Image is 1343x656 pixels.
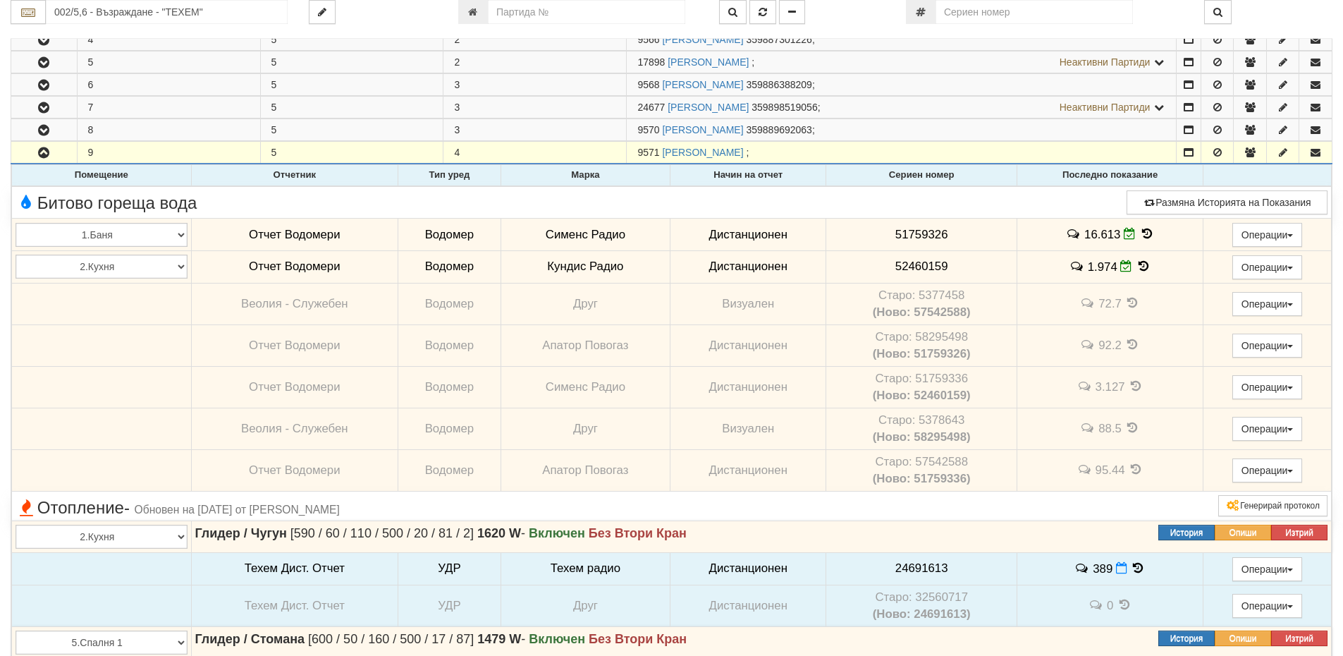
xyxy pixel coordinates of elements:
[454,56,460,68] span: 2
[1128,379,1143,393] span: История на показанията
[746,34,811,45] span: 359887301226
[241,422,348,435] span: Веолия - Служебен
[501,219,670,251] td: Сименс Радио
[752,102,817,113] span: 359898519056
[501,449,670,491] td: Апатор Повогаз
[670,585,826,626] td: Дистанционен
[873,305,971,319] b: (Ново: 57542588)
[501,552,670,585] td: Техем радио
[1077,463,1095,476] span: История на забележките
[249,339,340,352] span: Отчет Водомери
[873,430,971,444] b: (Ново: 58295498)
[670,250,826,283] td: Дистанционен
[249,380,340,394] span: Отчет Водомери
[249,260,340,273] span: Отчет Водомери
[529,632,585,646] strong: Включен
[1128,463,1143,476] span: История на показанията
[637,124,659,135] span: Партида №
[1232,458,1303,482] button: Операции
[1084,228,1120,241] span: 16.613
[826,585,1017,626] td: Устройство със сериен номер 32560717 беше подменено от устройство със сериен номер 24691613
[662,147,743,158] a: [PERSON_NAME]
[826,324,1017,366] td: Устройство със сериен номер 58295498 беше подменено от устройство със сериен номер 51759326
[1232,255,1303,279] button: Операции
[662,124,743,135] a: [PERSON_NAME]
[398,366,501,408] td: Водомер
[627,51,1177,73] td: ;
[627,97,1177,119] td: ;
[398,552,501,585] td: УДР
[1077,379,1095,393] span: История на забележките
[637,79,659,90] span: Партида №
[662,34,743,45] a: [PERSON_NAME]
[249,228,340,241] span: Отчет Водомери
[873,347,971,360] b: (Ново: 51759326)
[454,147,460,158] span: 4
[1232,223,1303,247] button: Операции
[290,526,474,540] span: [590 / 60 / 110 / 500 / 20 / 81 / 2]
[477,526,521,540] strong: 1620 W
[191,165,398,186] th: Отчетник
[1080,296,1098,310] span: История на забележките
[308,632,474,646] span: [600 / 50 / 160 / 500 / 17 / 87]
[1232,594,1303,618] button: Операции
[1125,421,1141,435] span: История на показанията
[1124,228,1136,240] i: Редакция Отчет към 29/08/2025
[1271,631,1327,646] button: Изтрий
[670,408,826,449] td: Визуален
[1080,338,1098,351] span: История на забележките
[1125,338,1141,351] span: История на показанията
[670,283,826,324] td: Визуален
[1080,421,1098,435] span: История на забележките
[1158,525,1215,540] button: История
[1158,631,1215,646] button: История
[1088,260,1117,274] span: 1.974
[670,552,826,585] td: Дистанционен
[398,585,501,626] td: УДР
[477,526,525,540] span: -
[1088,598,1107,612] span: История на забележките
[398,449,501,491] td: Водомер
[249,463,340,477] span: Отчет Водомери
[1139,227,1155,241] span: История на показанията
[501,165,670,186] th: Марка
[670,366,826,408] td: Дистанционен
[454,102,460,113] span: 3
[637,147,659,158] span: Партида №
[637,34,659,45] span: Партида №
[398,283,501,324] td: Водомер
[1074,561,1093,575] span: История на забележките
[260,119,443,141] td: 5
[826,165,1017,186] th: Сериен номер
[260,74,443,96] td: 5
[477,632,525,646] span: -
[260,51,443,73] td: 5
[1215,631,1271,646] button: Опиши
[77,119,260,141] td: 8
[398,324,501,366] td: Водомер
[1017,165,1203,186] th: Последно показание
[245,561,345,575] span: Техем Дист. Отчет
[589,632,687,646] strong: Без Втори Кран
[1131,561,1146,575] span: История на показанията
[895,228,948,241] span: 51759326
[529,526,585,540] strong: Включен
[873,389,971,402] b: (Ново: 52460159)
[1125,296,1141,310] span: История на показанията
[1098,339,1122,352] span: 92.2
[16,499,340,517] span: Отопление
[1096,463,1125,477] span: 95.44
[1116,562,1127,574] i: Нов Отчет към 29/08/2025
[826,283,1017,324] td: Устройство със сериен номер 5377458 беше подменено от устройство със сериен номер 57542588
[1098,297,1122,310] span: 72.7
[245,599,345,612] span: Техем Дист. Отчет
[1215,525,1271,540] button: Опиши
[1060,56,1151,68] span: Неактивни Партиди
[1120,260,1132,272] i: Редакция Отчет към 29/08/2025
[501,585,670,626] td: Друг
[12,165,192,186] th: Помещение
[1117,598,1132,612] span: История на показанията
[77,97,260,119] td: 7
[454,124,460,135] span: 3
[260,142,443,164] td: 5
